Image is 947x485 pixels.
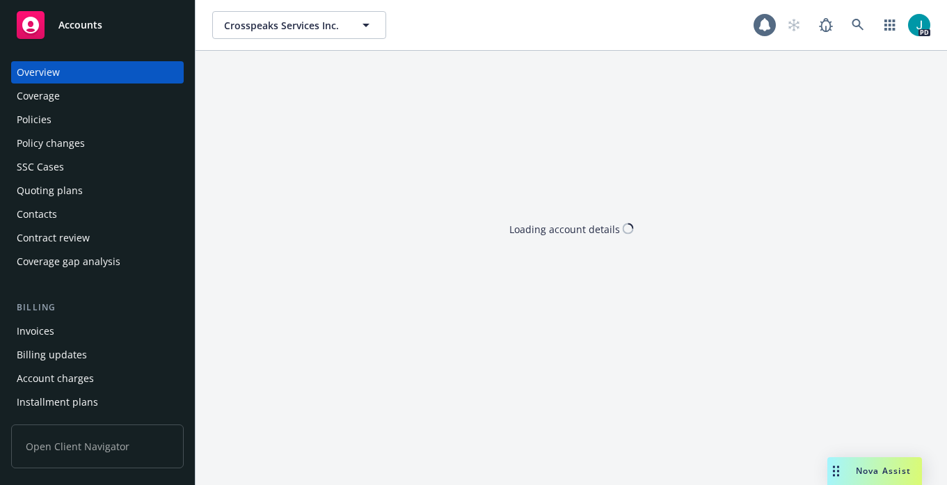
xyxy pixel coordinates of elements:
a: Quoting plans [11,180,184,202]
a: Installment plans [11,391,184,413]
a: Contract review [11,227,184,249]
a: Contacts [11,203,184,225]
div: Billing [11,301,184,315]
a: Overview [11,61,184,84]
div: Coverage [17,85,60,107]
div: Overview [17,61,60,84]
a: Policies [11,109,184,131]
a: Search [844,11,872,39]
span: Accounts [58,19,102,31]
a: Report a Bug [812,11,840,39]
a: Billing updates [11,344,184,366]
img: photo [908,14,930,36]
button: Nova Assist [827,457,922,485]
div: SSC Cases [17,156,64,178]
span: Nova Assist [856,465,911,477]
a: SSC Cases [11,156,184,178]
span: Open Client Navigator [11,424,184,468]
a: Coverage [11,85,184,107]
span: Crosspeaks Services Inc. [224,18,344,33]
div: Billing updates [17,344,87,366]
div: Invoices [17,320,54,342]
a: Policy changes [11,132,184,154]
div: Loading account details [509,221,620,236]
a: Coverage gap analysis [11,251,184,273]
div: Drag to move [827,457,845,485]
div: Coverage gap analysis [17,251,120,273]
a: Accounts [11,6,184,45]
div: Policy changes [17,132,85,154]
div: Account charges [17,367,94,390]
button: Crosspeaks Services Inc. [212,11,386,39]
a: Start snowing [780,11,808,39]
div: Contract review [17,227,90,249]
div: Quoting plans [17,180,83,202]
a: Account charges [11,367,184,390]
div: Policies [17,109,51,131]
div: Contacts [17,203,57,225]
a: Invoices [11,320,184,342]
div: Installment plans [17,391,98,413]
a: Switch app [876,11,904,39]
